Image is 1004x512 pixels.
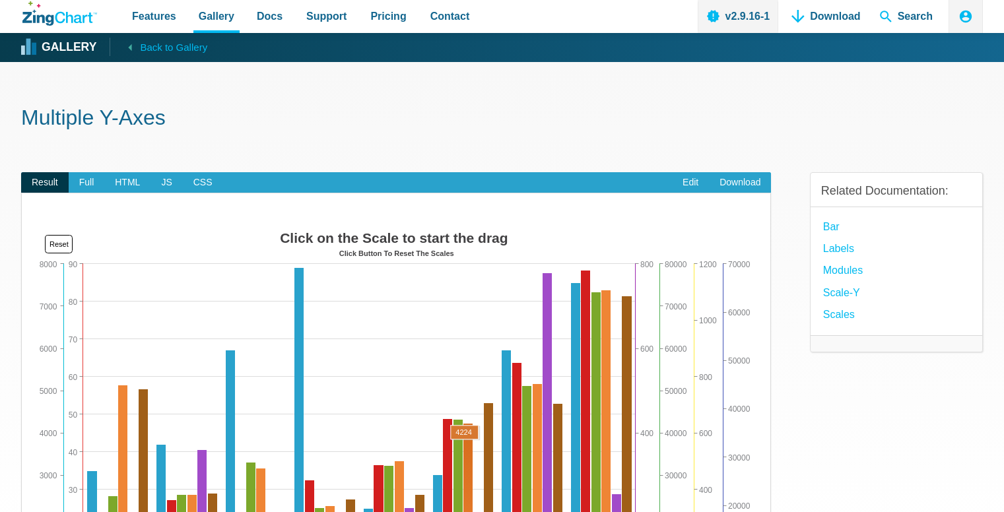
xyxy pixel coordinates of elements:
a: Labels [823,240,854,257]
a: Gallery [22,38,96,57]
span: JS [151,172,182,193]
span: HTML [104,172,151,193]
span: Gallery [199,7,234,25]
a: Bar [823,218,840,236]
span: CSS [183,172,223,193]
a: Edit [672,172,709,193]
a: ZingChart Logo. Click to return to the homepage [22,1,97,26]
a: Scale-Y [823,284,860,302]
h3: Related Documentation: [821,183,972,199]
a: Download [709,172,771,193]
a: Scales [823,305,855,323]
a: modules [823,261,863,279]
span: Back to Gallery [140,39,207,56]
span: Docs [257,7,283,25]
strong: Gallery [42,42,96,53]
a: Back to Gallery [110,38,207,56]
span: Support [306,7,347,25]
span: Features [132,7,176,25]
span: Full [69,172,105,193]
span: Pricing [370,7,406,25]
span: Result [21,172,69,193]
span: Contact [430,7,470,25]
h1: Multiple Y-Axes [21,104,983,134]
